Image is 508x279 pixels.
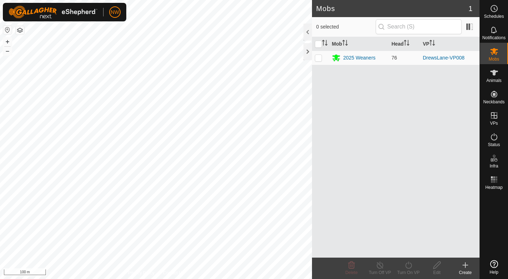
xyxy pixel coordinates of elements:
p-sorticon: Activate to sort [322,41,328,47]
span: Neckbands [483,100,504,104]
input: Search (S) [376,19,462,34]
p-sorticon: Activate to sort [429,41,435,47]
span: VPs [490,121,498,125]
th: VP [420,37,480,51]
button: – [3,47,12,55]
span: 1 [469,3,472,14]
div: 2025 Weaners [343,54,376,62]
th: Mob [329,37,389,51]
span: 76 [391,55,397,61]
span: Notifications [482,36,506,40]
span: Heatmap [485,185,503,190]
button: Map Layers [16,26,24,35]
div: Turn Off VP [366,269,394,276]
span: Infra [490,164,498,168]
span: 0 selected [316,23,376,31]
img: Gallagher Logo [9,6,97,19]
a: DrewsLane-VP008 [423,55,465,61]
span: Delete [345,270,358,275]
div: Turn On VP [394,269,423,276]
div: Create [451,269,480,276]
span: Schedules [484,14,504,19]
div: Edit [423,269,451,276]
th: Head [388,37,420,51]
p-sorticon: Activate to sort [342,41,348,47]
h2: Mobs [316,4,469,13]
button: + [3,37,12,46]
a: Help [480,257,508,277]
span: Mobs [489,57,499,61]
button: Reset Map [3,26,12,34]
span: Status [488,143,500,147]
a: Privacy Policy [128,270,154,276]
p-sorticon: Activate to sort [404,41,409,47]
span: Animals [486,78,502,83]
a: Contact Us [163,270,184,276]
span: NW [111,9,119,16]
span: Help [490,270,498,274]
